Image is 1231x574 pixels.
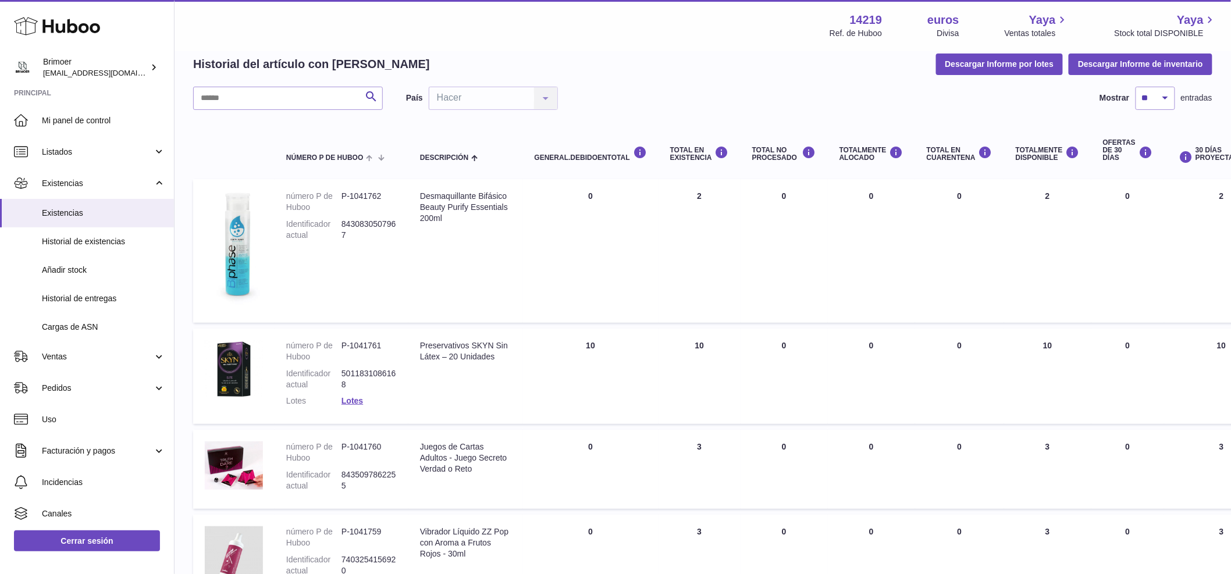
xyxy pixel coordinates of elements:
[341,442,382,451] font: P-1041760
[14,530,160,551] a: Cerrar sesión
[1078,59,1203,69] font: Descargar Informe de inventario
[42,237,125,246] font: Historial de existencias
[936,54,1063,74] button: Descargar Informe por lotes
[42,509,72,518] font: Canales
[937,28,959,38] font: Divisa
[286,191,333,212] font: número P de Huboo
[1045,527,1050,536] font: 3
[869,527,874,536] font: 0
[406,93,423,102] font: País
[1103,138,1136,162] font: OFERTAS DE 30 DÍAS
[341,191,382,201] font: P-1041762
[1217,341,1226,350] font: 10
[588,442,593,451] font: 0
[782,191,787,201] font: 0
[14,89,51,97] font: Principal
[697,191,702,201] font: 2
[61,536,113,546] font: Cerrar sesión
[1181,93,1212,102] font: entradas
[341,369,396,389] font: 5011831086168
[869,341,874,350] font: 0
[420,341,508,361] font: Preservativos SKYN Sin Látex – 20 Unidades
[1045,191,1050,201] font: 2
[286,341,333,361] font: número P de Huboo
[1115,12,1217,39] a: Yaya Stock total DISPONIBLE
[782,527,787,536] font: 0
[42,322,98,331] font: Cargas de ASN
[42,147,72,156] font: Listados
[42,116,111,125] font: Mi panel de control
[286,396,306,405] font: Lotes
[1100,93,1129,102] font: Mostrar
[286,527,333,547] font: número P de Huboo
[42,477,83,487] font: Incidencias
[205,441,263,490] img: imagen del producto
[752,146,797,162] font: Total NO PROCESADO
[1219,527,1224,536] font: 3
[43,68,171,77] font: [EMAIL_ADDRESS][DOMAIN_NAME]
[839,146,887,162] font: Totalmente ALOCADO
[341,219,396,240] font: 8430830507967
[42,415,56,424] font: Uso
[957,341,962,350] font: 0
[869,191,874,201] font: 0
[42,265,87,274] font: Añadir stock
[42,294,116,303] font: Historial de entregas
[205,340,263,398] img: imagen del producto
[782,442,787,451] font: 0
[927,13,959,26] font: euros
[1115,28,1204,38] font: Stock total DISPONIBLE
[670,146,712,162] font: Total en EXISTENCIA
[286,369,330,389] font: Identificador actual
[341,341,382,350] font: P-1041761
[42,446,115,455] font: Facturación y pagos
[286,154,363,162] font: número P de Huboo
[205,191,263,308] img: imagen del producto
[1126,341,1130,350] font: 0
[420,191,508,223] font: Desmaquillante Bifásico Beauty Purify Essentials 200ml
[1043,341,1052,350] font: 10
[341,396,363,405] a: Lotes
[957,527,962,536] font: 0
[286,442,333,462] font: número P de Huboo
[1005,12,1069,39] a: Yaya Ventas totales
[420,527,508,558] font: Vibrador Líquido ZZ Pop con Aroma a Frutos Rojos - 30ml
[697,442,702,451] font: 3
[869,442,874,451] font: 0
[1029,13,1056,26] font: Yaya
[286,219,330,240] font: Identificador actual
[535,154,630,162] font: general.debidoEnTotal
[42,208,83,218] font: Existencias
[43,57,72,66] font: Brimoer
[697,527,702,536] font: 3
[1219,442,1224,451] font: 3
[588,527,593,536] font: 0
[588,191,593,201] font: 0
[957,442,962,451] font: 0
[957,191,962,201] font: 0
[341,527,382,536] font: P-1041759
[945,59,1054,69] font: Descargar Informe por lotes
[830,28,882,38] font: Ref. de Huboo
[782,341,787,350] font: 0
[1005,28,1056,38] font: Ventas totales
[420,442,507,473] font: Juegos de Cartas Adultos - Juego Secreto Verdad o Reto
[927,146,976,162] font: Total en CUARENTENA
[586,341,595,350] font: 10
[286,470,330,490] font: Identificador actual
[341,470,396,490] font: 8435097862255
[42,352,67,361] font: Ventas
[1126,527,1130,536] font: 0
[1177,13,1204,26] font: Yaya
[850,13,883,26] font: 14219
[1069,54,1212,74] button: Descargar Informe de inventario
[1016,146,1063,162] font: Totalmente DISPONIBLE
[420,154,468,162] font: Descripción
[1126,191,1130,201] font: 0
[14,59,31,76] img: oroses@renuevo.es
[1045,442,1050,451] font: 3
[695,341,705,350] font: 10
[1126,442,1130,451] font: 0
[193,58,430,70] font: Historial del artículo con [PERSON_NAME]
